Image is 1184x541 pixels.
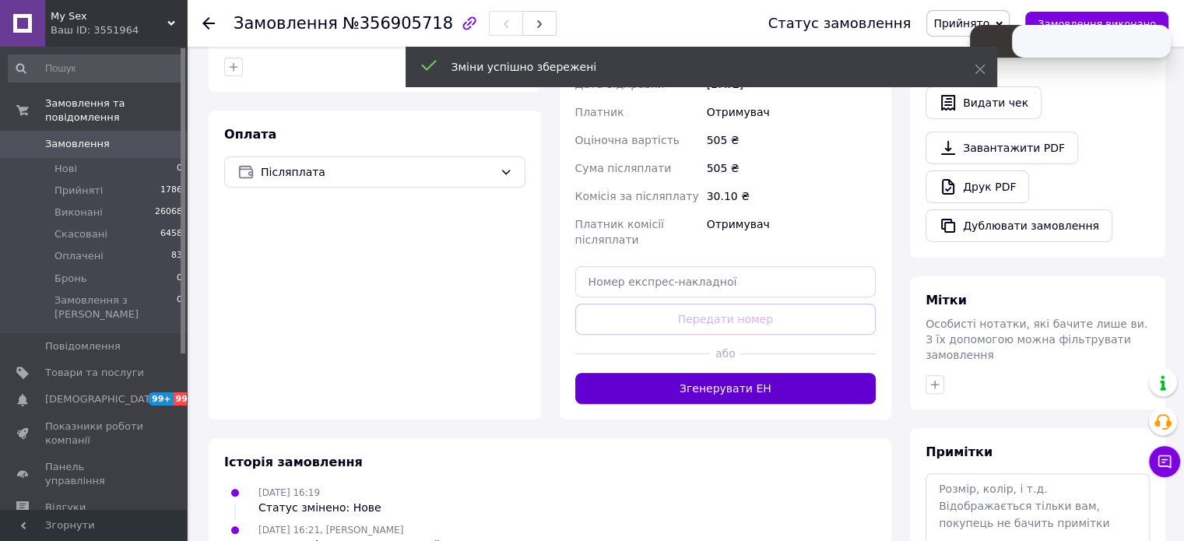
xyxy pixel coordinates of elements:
div: 505 ₴ [704,154,879,182]
span: Платник комісії післяплати [575,218,664,246]
span: [DEMOGRAPHIC_DATA] [45,392,160,406]
span: My Sex [51,9,167,23]
span: 99+ [174,392,199,406]
span: Панель управління [45,460,144,488]
span: або [710,346,740,361]
span: Показники роботи компанії [45,420,144,448]
span: Відгуки [45,501,86,515]
a: Друк PDF [926,170,1029,203]
span: Замовлення [45,137,110,151]
div: Статус змінено: Нове [258,500,381,515]
span: Товари та послуги [45,366,144,380]
span: Оплата [224,127,276,142]
span: Повідомлення [45,339,121,353]
span: Оціночна вартість [575,134,680,146]
span: Особисті нотатки, які бачите лише ви. З їх допомогою можна фільтрувати замовлення [926,318,1147,361]
span: 1786 [160,184,182,198]
button: Видати чек [926,86,1042,119]
span: Прийняті [54,184,103,198]
div: Повернутися назад [202,16,215,31]
button: Чат з покупцем [1149,446,1180,477]
span: Замовлення виконано [1038,18,1156,30]
span: №356905718 [343,14,453,33]
input: Номер експрес-накладної [575,266,877,297]
span: Примітки [926,444,993,459]
span: Комісія за післяплату [575,190,699,202]
span: [DATE] 16:19 [258,487,320,498]
span: Бронь [54,272,86,286]
span: Мітки [926,293,967,307]
span: Сума післяплати [575,162,672,174]
div: Отримувач [704,210,879,254]
div: Зміни успішно збережені [451,59,936,75]
span: Виконані [54,206,103,220]
span: 0 [177,272,182,286]
span: Скасовані [54,227,107,241]
span: [DATE] 16:21, [PERSON_NAME] [258,525,403,536]
button: Згенерувати ЕН [575,373,877,404]
div: Ваш ID: 3551964 [51,23,187,37]
span: 0 [177,293,182,321]
span: Післяплата [261,163,494,181]
button: Замовлення виконано [1025,12,1168,35]
input: Пошук [8,54,184,83]
span: Нові [54,162,77,176]
span: 26068 [155,206,182,220]
span: Замовлення [234,14,338,33]
span: Історія замовлення [224,455,363,469]
span: 6458 [160,227,182,241]
span: 0 [177,162,182,176]
span: 99+ [148,392,174,406]
span: Замовлення з [PERSON_NAME] [54,293,177,321]
div: 30.10 ₴ [704,182,879,210]
div: Отримувач [704,98,879,126]
span: 83 [171,249,182,263]
div: 505 ₴ [704,126,879,154]
span: Прийнято [933,17,989,30]
span: Оплачені [54,249,104,263]
a: Завантажити PDF [926,132,1078,164]
span: Замовлення та повідомлення [45,97,187,125]
div: Статус замовлення [768,16,912,31]
button: Дублювати замовлення [926,209,1112,242]
span: Платник [575,106,624,118]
